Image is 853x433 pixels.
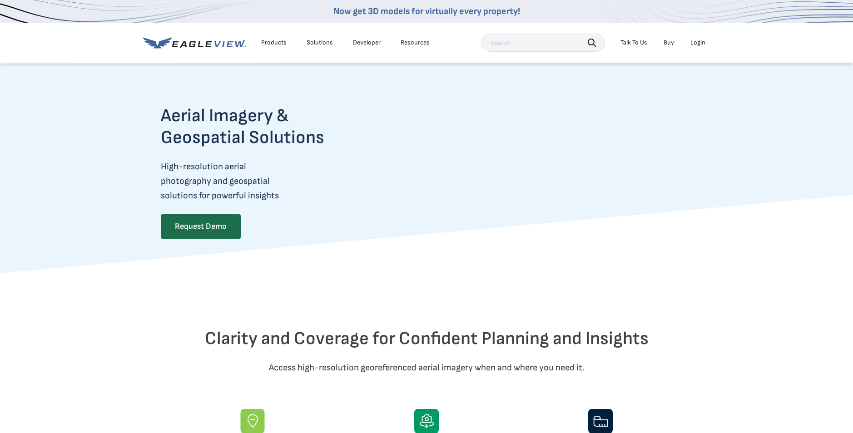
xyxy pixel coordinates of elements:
input: Search [481,34,605,52]
h2: Aerial Imagery & Geospatial Solutions [161,105,360,148]
div: Talk To Us [620,39,647,47]
p: Access high-resolution georeferenced aerial imagery when and where you need it. [161,360,692,375]
div: Solutions [307,39,333,47]
h2: Clarity and Coverage for Confident Planning and Insights [161,328,692,349]
p: High-resolution aerial photography and geospatial solutions for powerful insights [161,159,360,203]
a: Now get 3D models for virtually every property! [333,6,520,17]
a: Developer [353,39,381,47]
div: Products [261,39,287,47]
div: Login [690,39,705,47]
a: Buy [664,39,674,47]
div: Resources [401,39,430,47]
a: Request Demo [161,214,241,239]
